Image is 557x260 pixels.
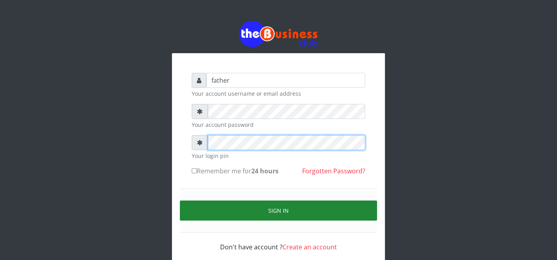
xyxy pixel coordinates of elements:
[251,167,278,175] b: 24 hours
[192,152,365,160] small: Your login pin
[282,243,337,251] a: Create an account
[192,168,197,173] input: Remember me for24 hours
[206,73,365,88] input: Username or email address
[192,233,365,252] div: Don't have account ?
[192,166,278,176] label: Remember me for
[302,167,365,175] a: Forgotten Password?
[192,89,365,98] small: Your account username or email address
[180,201,377,221] button: Sign in
[192,121,365,129] small: Your account password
